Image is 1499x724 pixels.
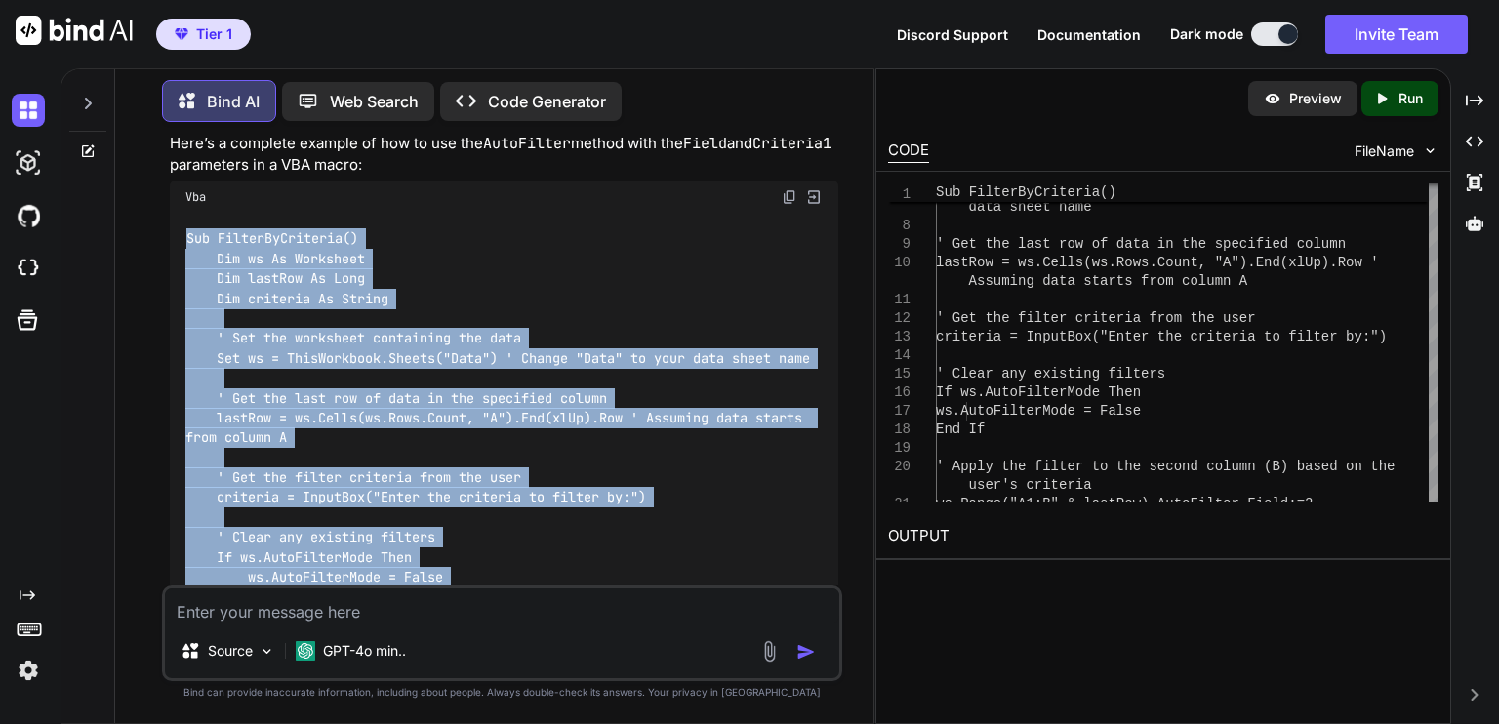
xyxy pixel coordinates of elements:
span: Vba [185,189,206,205]
button: Documentation [1037,24,1141,45]
span: Sub FilterByCriteria() [936,184,1116,200]
div: 21 [888,495,911,513]
div: 15 [888,365,911,383]
span: Tier 1 [196,24,232,44]
button: Invite Team [1325,15,1468,54]
code: Criteria1 [752,134,831,153]
img: Bind AI [16,16,133,45]
div: 8 [888,217,911,235]
p: Web Search [330,90,419,113]
img: githubDark [12,199,45,232]
img: cloudideIcon [12,252,45,285]
span: data sheet name [969,199,1092,215]
img: Pick Models [259,643,275,660]
button: premiumTier 1 [156,19,251,50]
div: 20 [888,458,911,476]
span: ws.AutoFilterMode = False [936,403,1141,419]
span: End If [936,422,985,437]
span: , [1314,496,1321,511]
div: 19 [888,439,911,458]
img: chevron down [1422,142,1438,159]
span: If ws.AutoFilterMode Then [936,384,1141,400]
img: darkAi-studio [12,146,45,180]
p: Source [208,641,253,661]
p: Code Generator [488,90,606,113]
p: Bind can provide inaccurate information, including about people. Always double-check its answers.... [162,685,842,700]
span: ' Clear any existing filters [936,366,1165,382]
img: copy [782,189,797,205]
div: 9 [888,235,911,254]
p: Here’s a complete example of how to use the method with the and parameters in a VBA macro: [170,133,838,177]
span: ter by:") [1314,329,1388,344]
h2: OUTPUT [876,513,1450,559]
span: criteria = InputBox("Enter the criteria to fil [936,329,1313,344]
div: 11 [888,291,911,309]
span: FileName [1355,141,1414,161]
div: 17 [888,402,911,421]
span: Assuming data starts from column A [969,273,1248,289]
span: lastRow = ws.Cells(ws.Rows.Count, "A").End(xlU [936,255,1313,270]
div: 10 [888,254,911,272]
p: GPT-4o min.. [323,641,406,661]
span: user's criteria [969,477,1092,493]
img: darkChat [12,94,45,127]
code: AutoFilter [483,134,571,153]
div: 16 [888,383,911,402]
div: 12 [888,309,911,328]
span: ws.Range("A1:B" & lastRow).AutoFilter Field:=2 [936,496,1313,511]
div: 13 [888,328,911,346]
img: settings [12,654,45,687]
span: ' Get the last row of data in the specified co [936,236,1313,252]
span: lumn [1314,236,1347,252]
img: icon [796,642,816,662]
img: attachment [758,640,781,663]
code: Field [683,134,727,153]
button: Discord Support [897,24,1008,45]
div: CODE [888,140,929,163]
span: ' Apply the filter to the second column (B) ba [936,459,1313,474]
span: Discord Support [897,26,1008,43]
p: Run [1398,89,1423,108]
span: ' Get the filter criteria from the user [936,310,1256,326]
span: 1 [888,185,911,204]
div: 14 [888,346,911,365]
p: Bind AI [207,90,260,113]
span: p).Row ' [1314,255,1379,270]
img: preview [1264,90,1281,107]
img: GPT-4o mini [296,641,315,661]
span: Dark mode [1170,24,1243,44]
img: Open in Browser [805,188,823,206]
span: sed on the [1314,459,1396,474]
div: 18 [888,421,911,439]
span: Documentation [1037,26,1141,43]
img: premium [175,28,188,40]
p: Preview [1289,89,1342,108]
